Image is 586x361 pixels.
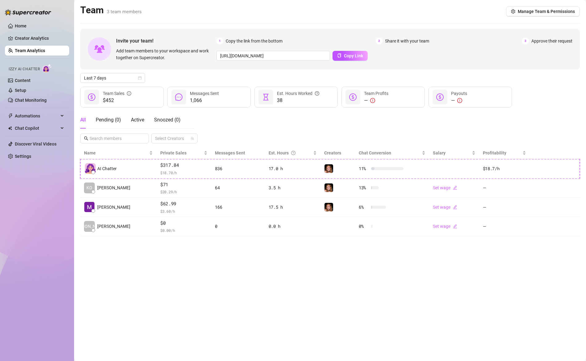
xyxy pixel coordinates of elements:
[15,98,47,103] a: Chat Monitoring
[88,93,95,101] span: dollar-circle
[320,147,355,159] th: Creators
[15,123,59,133] span: Chat Copilot
[15,154,31,159] a: Settings
[80,4,142,16] h2: Team
[160,208,207,214] span: $ 3.60 /h
[9,66,40,72] span: Izzy AI Chatter
[359,165,369,172] span: 11 %
[226,38,283,44] span: Copy the link from the bottom
[269,223,317,230] div: 0.0 h
[433,185,457,190] a: Set wageedit
[269,204,317,211] div: 17.5 h
[160,189,207,195] span: $ 20.29 /h
[531,38,572,44] span: Approve their request
[215,204,261,211] div: 166
[453,205,457,209] span: edit
[451,97,467,104] div: —
[269,184,317,191] div: 3.5 h
[506,6,580,16] button: Manage Team & Permissions
[291,150,295,156] span: question-circle
[97,184,130,191] span: [PERSON_NAME]
[315,90,319,97] span: question-circle
[511,9,515,14] span: setting
[436,93,444,101] span: dollar-circle
[364,91,388,96] span: Team Profits
[160,219,207,227] span: $0
[385,38,429,44] span: Share it with your team
[80,147,157,159] th: Name
[175,93,182,101] span: message
[215,184,261,191] div: 64
[97,204,130,211] span: [PERSON_NAME]
[42,64,52,73] img: AI Chatter
[479,217,530,236] td: —
[15,33,64,43] a: Creator Analytics
[84,136,88,141] span: search
[433,224,457,229] a: Set wageedit
[160,200,207,207] span: $62.99
[483,150,506,155] span: Profitability
[215,223,261,230] div: 0
[269,150,312,156] div: Est. Hours
[337,53,341,58] span: copy
[277,90,319,97] div: Est. Hours Worked
[376,38,383,44] span: 2
[349,93,357,101] span: dollar-circle
[116,47,214,61] span: Add team members to your workspace and work together on Supercreator.
[522,38,529,44] span: 3
[15,78,31,83] a: Content
[324,164,333,173] img: Mochi
[84,73,141,83] span: Last 7 days
[324,203,333,211] img: Mochi
[160,227,207,233] span: $ 0.00 /h
[15,23,27,28] a: Home
[453,186,457,190] span: edit
[190,137,194,140] span: team
[154,117,181,123] span: Snoozed ( 0 )
[518,9,575,14] span: Manage Team & Permissions
[86,184,92,191] span: KO
[160,181,207,188] span: $71
[457,98,462,103] span: exclamation-circle
[15,48,45,53] a: Team Analytics
[84,150,148,156] span: Name
[103,97,131,104] span: $452
[5,9,51,15] img: logo-BBDzfeDw.svg
[190,97,219,104] span: 1,066
[215,165,261,172] div: 836
[262,93,270,101] span: hourglass
[138,76,142,80] span: calendar
[479,178,530,198] td: —
[324,183,333,192] img: Mochi
[190,91,219,96] span: Messages Sent
[479,198,530,217] td: —
[85,163,96,174] img: izzy-ai-chatter-avatar-DDCN_rTZ.svg
[107,9,142,14] span: 3 team members
[364,97,388,104] div: —
[103,90,131,97] div: Team Sales
[359,204,369,211] span: 6 %
[96,116,121,124] div: Pending ( 0 )
[160,170,207,176] span: $ 18.70 /h
[215,150,245,155] span: Messages Sent
[370,98,375,103] span: exclamation-circle
[344,53,363,58] span: Copy Link
[269,165,317,172] div: 17.0 h
[15,88,26,93] a: Setup
[97,165,117,172] span: AI Chatter
[483,165,526,172] div: $18.7 /h
[359,184,369,191] span: 13 %
[127,90,131,97] span: info-circle
[333,51,368,61] button: Copy Link
[97,223,130,230] span: [PERSON_NAME]
[359,223,369,230] span: 0 %
[160,162,207,169] span: $317.84
[131,117,144,123] span: Active
[433,205,457,210] a: Set wageedit
[116,37,216,45] span: Invite your team!
[8,126,12,130] img: Chat Copilot
[433,150,446,155] span: Salary
[565,340,580,355] iframe: Intercom live chat
[8,113,13,118] span: thunderbolt
[453,224,457,228] span: edit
